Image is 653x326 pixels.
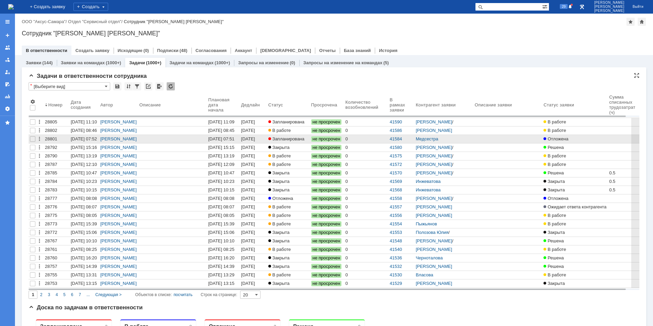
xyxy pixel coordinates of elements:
a: [PERSON_NAME] [100,153,137,158]
div: [DATE] 10:15 [241,187,256,198]
a: Задача: 28776 [97,206,129,211]
div: Сделать домашней страницей [638,18,646,26]
a: В работе [267,160,310,169]
a: Задача: 28777 [182,75,214,81]
span: [PERSON_NAME] [594,9,624,13]
a: [DATE] 10:47 [240,169,267,177]
th: Автор [99,93,138,118]
div: В рамках заявки [390,97,408,113]
a: Мои согласования [2,79,13,90]
div: Сохранить вид [113,82,121,90]
a: 28802 [44,126,69,135]
a: [DATE] 13:19 [240,152,267,160]
div: [DATE] 10:47 [71,170,97,175]
div: [DATE] 16:08 [241,196,256,206]
div: [DATE] 10:23 [241,179,256,189]
div: [DATE] 07:52 [71,136,97,141]
a: [PERSON_NAME] [100,145,137,150]
div: Скопировать ссылку на список [144,82,152,90]
a: В работе [542,152,608,160]
a: 41575 [390,153,402,158]
a: [DATE] 11:09 [207,118,240,126]
a: Задача: 28761 [97,75,129,81]
a: Задачи [129,60,145,65]
a: не просрочен [310,169,344,177]
a: 0 [344,143,388,152]
div: [DATE] 12:10 [241,162,256,172]
a: [DATE] 08:08 [207,194,240,203]
a: Задачи на командах [169,60,214,65]
a: [DATE] 12:10 [240,160,267,169]
div: 28783 [45,187,68,193]
a: Перейти на домашнюю страницу [8,4,14,10]
span: Решена [543,170,564,175]
span: В работе [543,128,566,133]
div: Дедлайн [241,102,260,107]
div: 0 [346,204,387,210]
a: В работе [267,152,310,160]
div: [DATE] 12:10 [71,162,97,167]
a: [DATE] 10:47 [69,169,99,177]
div: 0 [346,128,387,133]
div: [DATE] 15:15 [241,145,256,155]
a: 41558 [390,196,402,201]
div: [DATE] 10:23 [208,179,234,184]
a: [PERSON_NAME] [100,136,137,141]
a: [DATE] 10:15 [240,186,267,194]
a: Задача: 28580 [182,32,214,37]
a: [PERSON_NAME] [416,153,452,158]
span: В работе [268,153,291,158]
a: не просрочен [310,126,344,135]
a: [DATE] 08:07 [69,203,99,211]
a: В работе [542,118,608,126]
a: не просрочен [310,152,344,160]
div: Дата создания [71,100,92,110]
div: 28785 [45,170,68,176]
a: 0 [344,177,388,186]
div: [DATE] 08:45 [208,128,234,133]
th: Дата создания [69,93,99,118]
span: Закрыта [268,187,289,192]
span: В работе [543,162,566,167]
a: [DATE] 08:07 [207,203,240,211]
a: Галстьян Степан Александрович [182,52,190,61]
a: [PERSON_NAME] [416,145,452,150]
div: Плановая дата начала [208,97,233,113]
th: Номер [44,93,69,118]
div: [DATE] 12:09 [208,162,234,167]
span: В работе [543,119,566,124]
a: 28775 [44,211,69,220]
div: Сумма списанных трудозатрат (ч) [609,95,641,115]
span: Отложена [543,136,568,141]
div: 0 [346,136,387,142]
span: Закрыта [543,187,565,192]
th: Плановая дата начала [207,93,240,118]
div: 0.5 [609,187,647,193]
a: Инжеватова [PERSON_NAME] [416,179,452,189]
a: 0.5 [608,177,648,186]
span: В работе [268,162,291,167]
a: Создать заявку [76,48,110,53]
a: Закрыта [267,177,310,186]
a: 28801 [44,135,69,143]
div: [DATE] 07:51 [208,136,234,141]
a: Инжеватова [PERSON_NAME] [416,187,452,198]
a: [PERSON_NAME] [100,162,137,167]
a: [PERSON_NAME] [100,187,137,192]
a: 0 [344,194,388,203]
div: Фильтрация... [133,82,141,90]
a: Галстьян Степан Александрович [97,139,105,148]
a: Решена [542,143,608,152]
a: [PERSON_NAME] [100,204,137,209]
th: Контрагент заявки [414,93,473,118]
a: Задача: 28801 [13,32,45,37]
div: [DATE] 07:51 [241,136,256,147]
div: [DATE] 10:47 [208,170,234,175]
a: [DATE] 08:46 [69,126,99,135]
a: 0 [344,152,388,160]
a: [DATE] 08:08 [69,194,99,203]
a: не просрочен [310,194,344,203]
a: 28787 [44,160,69,169]
div: [DATE] 08:08 [208,196,234,201]
div: 0 [346,170,387,176]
